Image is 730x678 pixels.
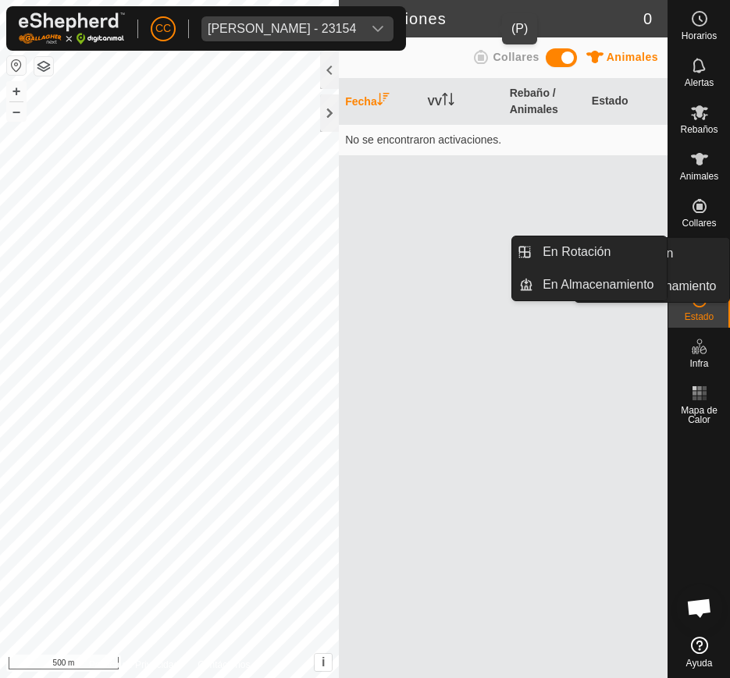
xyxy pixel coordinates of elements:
a: Ayuda [668,630,730,674]
button: – [7,102,26,121]
th: Fecha [339,79,421,125]
span: Collares [682,218,716,228]
span: Alertas [685,78,714,87]
span: Animales [680,172,718,181]
span: Estado [685,312,714,321]
div: dropdown trigger [362,16,393,41]
span: Animales [607,51,658,63]
h2: Activaciones [348,9,643,28]
a: En Almacenamiento [533,269,667,300]
th: Estado [586,79,668,125]
span: CC [155,20,171,37]
button: i [315,654,332,671]
span: En Almacenamiento [605,277,716,296]
div: [PERSON_NAME] - 23154 [208,23,356,35]
a: En Rotación [533,236,667,268]
span: Mapa de Calor [672,406,726,424]
p-sorticon: Activar para ordenar [442,95,454,108]
span: 0 [643,7,652,30]
a: Política de Privacidad [89,658,179,672]
th: Rebaño / Animales [504,79,586,125]
button: Capas del Mapa [34,57,53,76]
span: En Almacenamiento [543,275,653,294]
div: Chat abierto [676,584,723,631]
span: Collares [493,51,539,63]
button: Restablecer Mapa [7,56,26,75]
li: En Almacenamiento [512,269,667,300]
span: Infra [689,359,708,368]
td: No se encontraron activaciones. [339,124,668,155]
span: i [322,655,325,669]
button: + [7,82,26,101]
span: En Rotación [543,243,611,261]
span: Jesus Lorenzo Fernandez Fernandez - 23154 [201,16,362,41]
p-sorticon: Activar para ordenar [377,95,390,108]
li: En Rotación [512,236,667,268]
span: Horarios [682,31,717,41]
a: Contáctenos [198,658,250,672]
th: VV [421,79,503,125]
span: Ayuda [686,658,713,668]
span: Rebaños [680,125,718,134]
img: Logo Gallagher [19,12,125,44]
